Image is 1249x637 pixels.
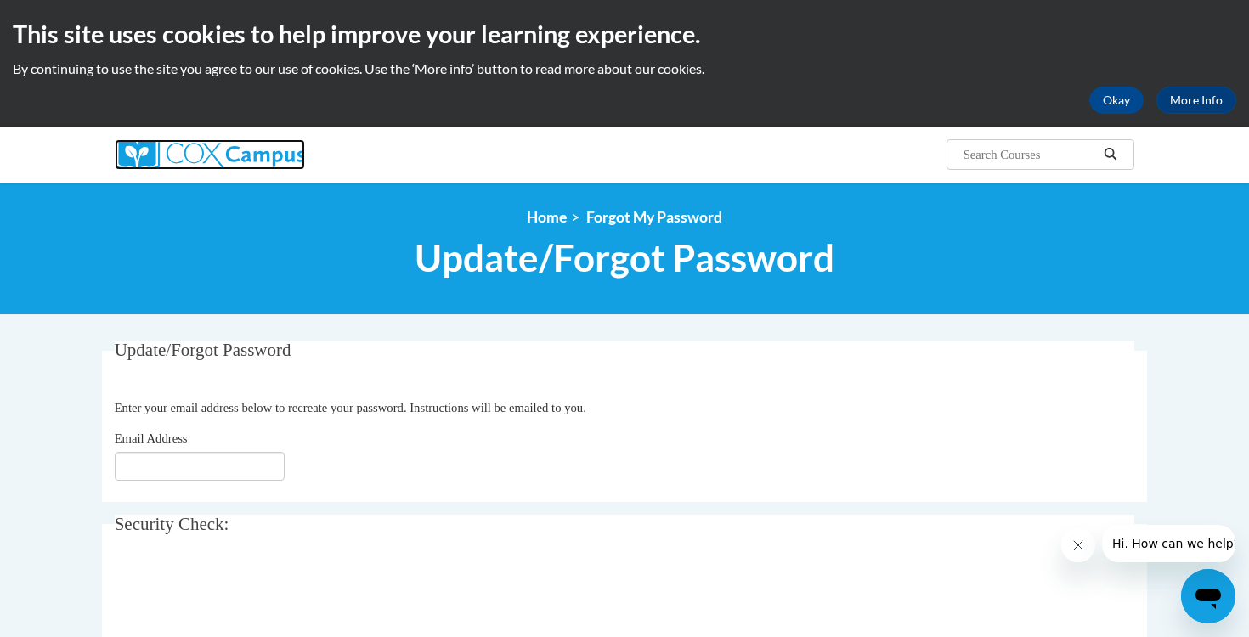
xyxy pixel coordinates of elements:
[115,452,285,481] input: Email
[13,59,1236,78] p: By continuing to use the site you agree to our use of cookies. Use the ‘More info’ button to read...
[115,139,438,170] a: Cox Campus
[115,431,188,445] span: Email Address
[586,208,722,226] span: Forgot My Password
[1098,144,1123,165] button: Search
[415,235,834,280] span: Update/Forgot Password
[115,563,373,629] iframe: reCAPTCHA
[10,12,138,25] span: Hi. How can we help?
[962,144,1098,165] input: Search Courses
[1061,528,1095,562] iframe: Close message
[115,401,586,414] span: Enter your email address below to recreate your password. Instructions will be emailed to you.
[13,17,1236,51] h2: This site uses cookies to help improve your learning experience.
[115,139,305,170] img: Cox Campus
[1102,525,1235,562] iframe: Message from company
[1181,569,1235,623] iframe: Button to launch messaging window
[115,514,229,534] span: Security Check:
[1089,87,1144,114] button: Okay
[1156,87,1236,114] a: More Info
[527,208,567,226] a: Home
[115,340,291,360] span: Update/Forgot Password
